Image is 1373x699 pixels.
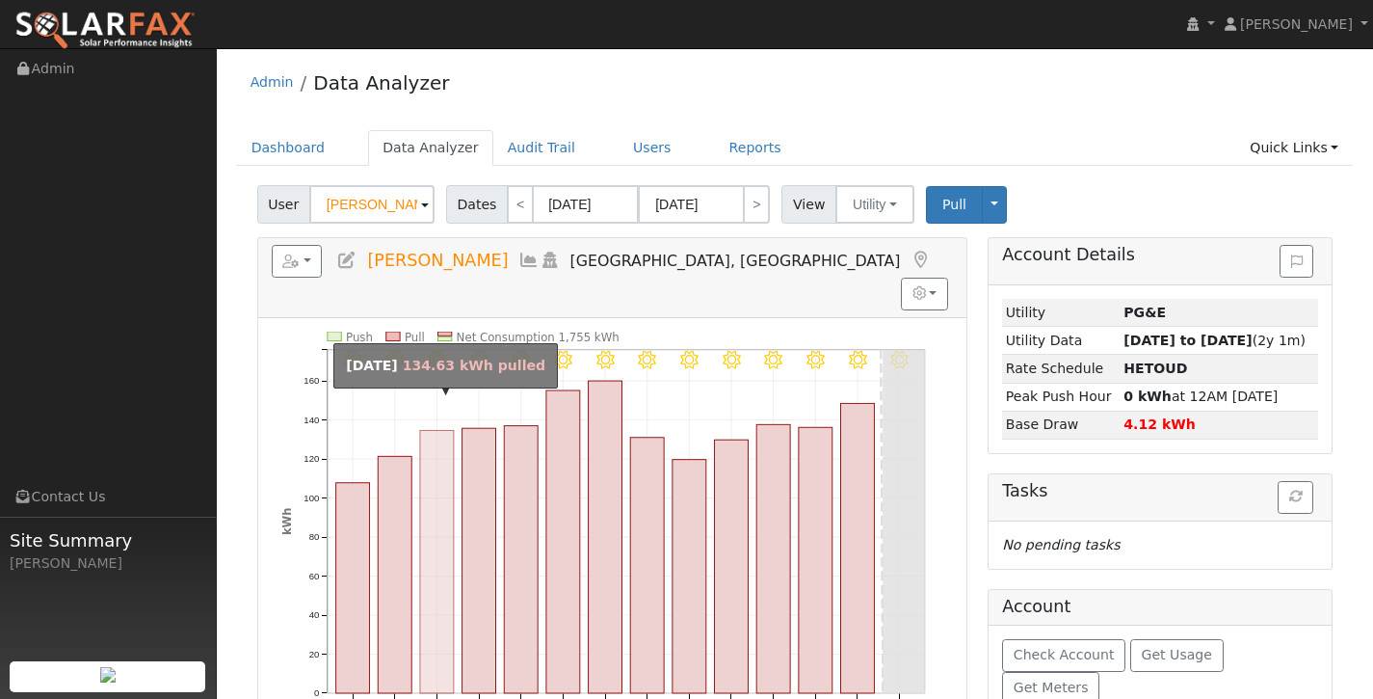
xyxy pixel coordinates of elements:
[346,330,373,343] text: Push
[304,493,319,503] text: 100
[446,185,508,224] span: Dates
[1235,130,1353,166] a: Quick Links
[1002,481,1318,501] h5: Tasks
[715,130,796,166] a: Reports
[806,350,825,368] i: 9/22 - Clear
[335,483,369,693] rect: onclick=""
[507,185,534,224] a: <
[840,403,874,693] rect: onclick=""
[368,130,493,166] a: Data Analyzer
[304,415,319,425] text: 140
[100,667,116,683] img: retrieve
[456,330,619,343] text: Net Consumption 1,755 kWh
[546,390,580,693] rect: onclick=""
[756,424,790,693] rect: onclick=""
[1123,333,1306,348] span: (2y 1m)
[673,460,706,693] rect: onclick=""
[1280,245,1313,278] button: Issue History
[493,130,590,166] a: Audit Trail
[1123,305,1166,320] strong: ID: 17261665, authorized: 09/08/25
[304,453,319,464] text: 120
[308,649,319,659] text: 20
[723,350,741,368] i: 9/20 - MostlyClear
[942,197,966,212] span: Pull
[420,430,454,693] rect: onclick=""
[781,185,836,224] span: View
[1002,537,1120,552] i: No pending tasks
[619,130,686,166] a: Users
[1002,639,1125,672] button: Check Account
[570,252,901,270] span: [GEOGRAPHIC_DATA], [GEOGRAPHIC_DATA]
[1123,361,1187,376] strong: J
[1002,245,1318,265] h5: Account Details
[1002,327,1121,355] td: Utility Data
[403,358,545,373] span: 134.63 kWh pulled
[10,527,206,553] span: Site Summary
[1123,389,1172,404] strong: 0 kWh
[1002,355,1121,383] td: Rate Schedule
[237,130,340,166] a: Dashboard
[1002,597,1070,616] h5: Account
[378,456,411,693] rect: onclick=""
[638,350,656,368] i: 9/18 - MostlyClear
[308,609,319,620] text: 40
[405,330,425,343] text: Pull
[849,350,867,368] i: 9/23 - Clear
[346,358,398,373] strong: [DATE]
[554,350,572,368] i: 9/16 - MostlyClear
[304,375,319,386] text: 160
[1014,647,1115,662] span: Check Account
[309,185,435,224] input: Select a User
[1142,647,1212,662] span: Get Usage
[251,74,294,90] a: Admin
[518,251,540,270] a: Multi-Series Graph
[367,251,508,270] span: [PERSON_NAME]
[1240,16,1353,32] span: [PERSON_NAME]
[336,251,357,270] a: Edit User (36894)
[680,350,699,368] i: 9/19 - MostlyClear
[314,687,319,698] text: 0
[910,251,931,270] a: Map
[764,350,782,368] i: 9/21 - Clear
[1014,680,1089,695] span: Get Meters
[799,427,832,693] rect: onclick=""
[1002,411,1121,439] td: Base Draw
[1123,417,1196,432] strong: 4.12 kWh
[1002,299,1121,327] td: Utility
[926,186,983,224] button: Pull
[630,438,664,693] rect: onclick=""
[504,426,538,693] rect: onclick=""
[588,381,621,693] rect: onclick=""
[743,185,770,224] a: >
[257,185,310,224] span: User
[835,185,914,224] button: Utility
[308,571,319,581] text: 60
[714,440,748,693] rect: onclick=""
[14,11,196,51] img: SolarFax
[1121,383,1318,411] td: at 12AM [DATE]
[540,251,561,270] a: Login As (last Never)
[1123,333,1252,348] strong: [DATE] to [DATE]
[313,71,449,94] a: Data Analyzer
[279,508,293,535] text: kWh
[1130,639,1224,672] button: Get Usage
[596,350,615,368] i: 9/17 - MostlyClear
[1278,481,1313,514] button: Refresh
[1002,383,1121,411] td: Peak Push Hour
[10,553,206,574] div: [PERSON_NAME]
[308,531,319,542] text: 80
[462,428,495,693] rect: onclick=""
